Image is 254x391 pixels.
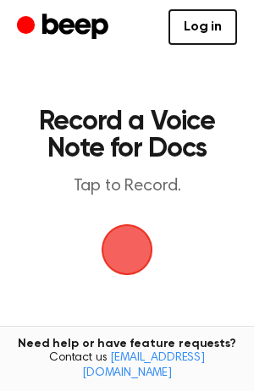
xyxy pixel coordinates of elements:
span: Contact us [10,351,244,381]
p: Tap to Record. [30,176,224,197]
a: [EMAIL_ADDRESS][DOMAIN_NAME] [82,352,205,379]
img: Beep Logo [102,224,152,275]
a: Beep [17,11,113,44]
a: Log in [168,9,237,45]
h1: Record a Voice Note for Docs [30,108,224,162]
